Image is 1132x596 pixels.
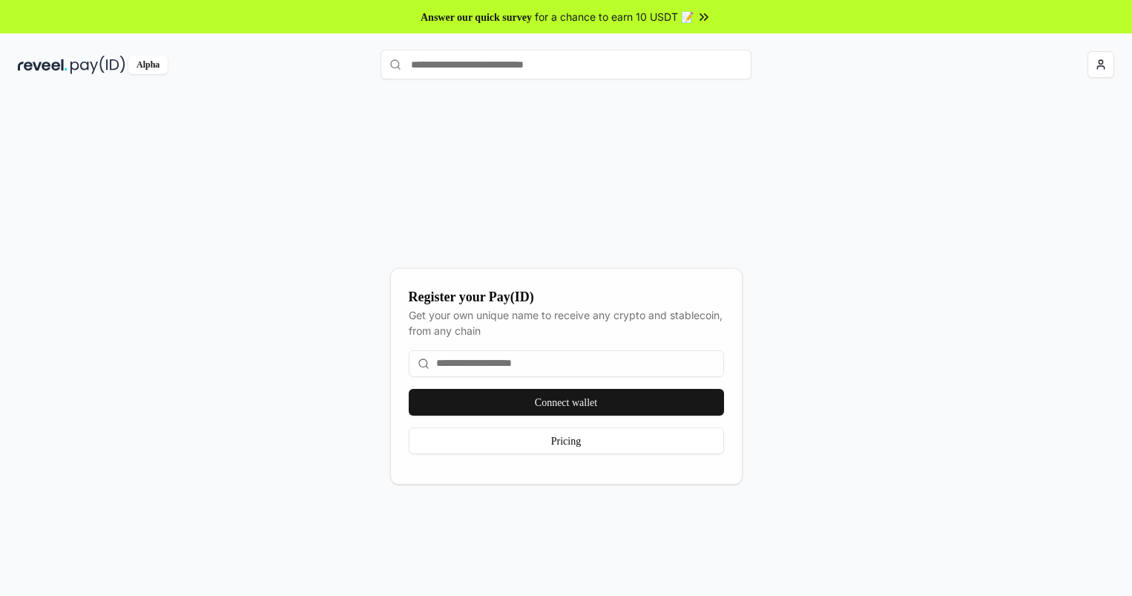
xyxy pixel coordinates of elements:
img: pay_id [70,56,125,74]
div: Register your Pay(ID) [409,286,724,307]
button: Connect wallet [409,389,724,416]
span: Answer our quick survey [421,9,532,24]
img: reveel_dark [18,56,68,74]
div: Alpha [128,56,168,74]
span: for a chance to earn 10 USDT 📝 [535,9,694,24]
div: Get your own unique name to receive any crypto and stablecoin, from any chain [409,307,724,338]
button: Pricing [409,428,724,454]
